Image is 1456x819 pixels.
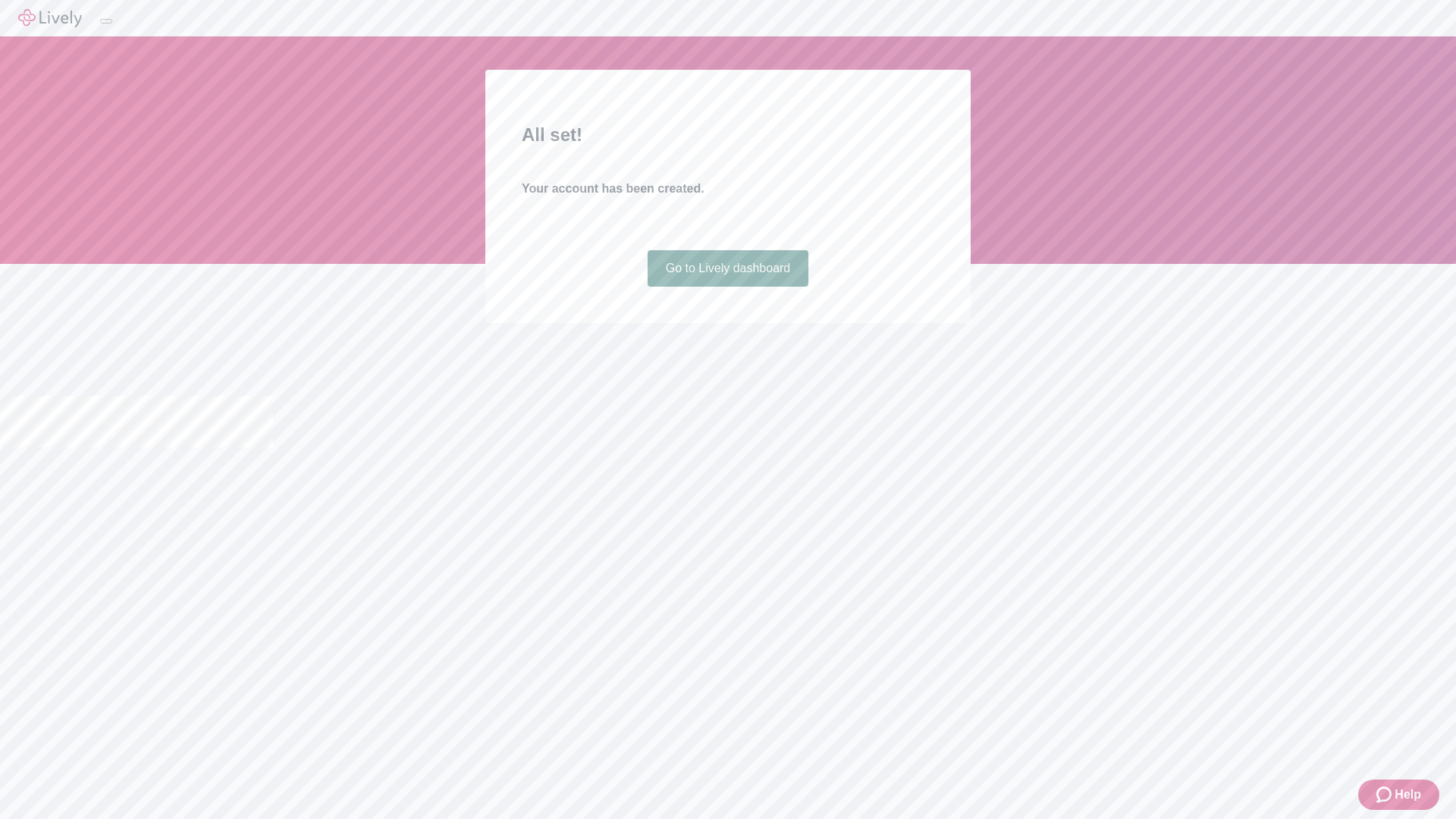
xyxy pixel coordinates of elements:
[18,9,82,27] img: Lively
[648,250,809,287] a: Go to Lively dashboard
[522,180,934,198] h4: Your account has been created.
[1358,780,1439,810] button: Zendesk support iconHelp
[522,121,934,149] h2: All set!
[1395,786,1421,804] span: Help
[100,19,112,24] button: Log out
[1376,786,1395,804] svg: Zendesk support icon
